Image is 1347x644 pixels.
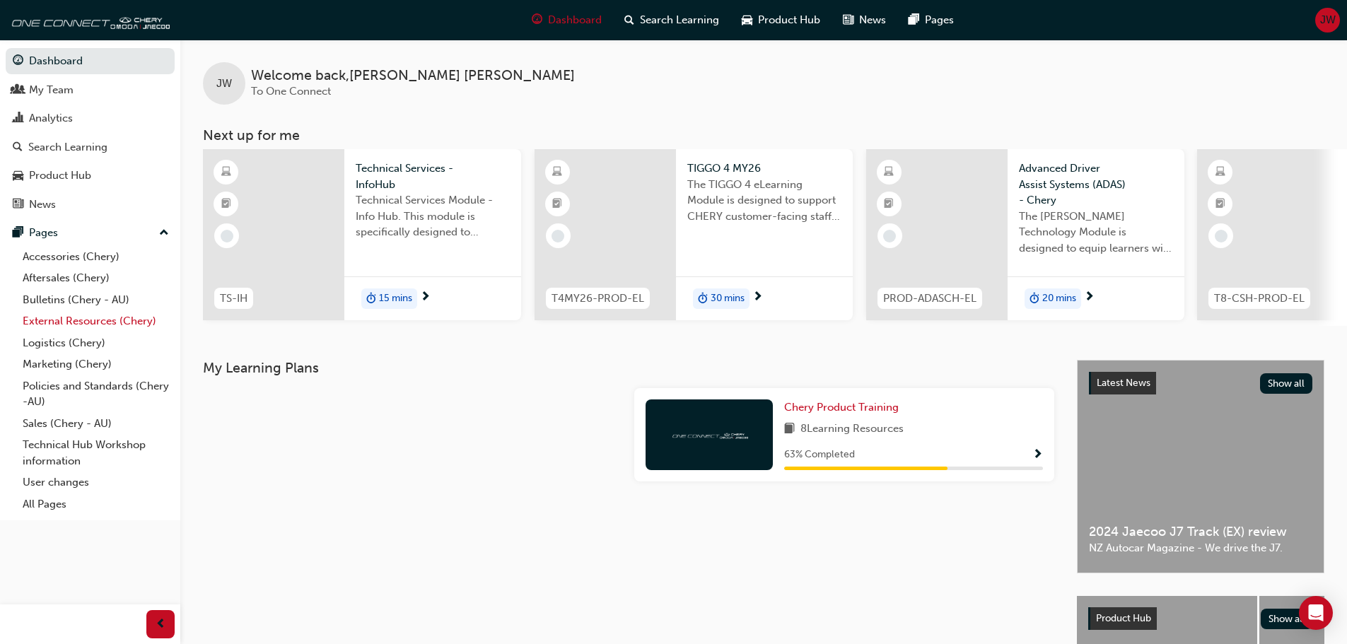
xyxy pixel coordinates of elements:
[613,6,730,35] a: search-iconSearch Learning
[752,291,763,304] span: next-icon
[13,199,23,211] span: news-icon
[884,163,894,182] span: learningResourceType_ELEARNING-icon
[548,12,602,28] span: Dashboard
[1315,8,1340,33] button: JW
[866,149,1184,320] a: PROD-ADASCH-ELAdvanced Driver Assist Systems (ADAS) - CheryThe [PERSON_NAME] Technology Module is...
[640,12,719,28] span: Search Learning
[203,149,521,320] a: TS-IHTechnical Services - InfoHubTechnical Services Module - Info Hub. This module is specificall...
[535,149,853,320] a: T4MY26-PROD-ELTIGGO 4 MY26The TIGGO 4 eLearning Module is designed to support CHERY customer-faci...
[6,105,175,131] a: Analytics
[356,160,510,192] span: Technical Services - InfoHub
[6,163,175,189] a: Product Hub
[221,230,233,242] span: learningRecordVerb_NONE-icon
[13,55,23,68] span: guage-icon
[1215,163,1225,182] span: learningResourceType_ELEARNING-icon
[687,160,841,177] span: TIGGO 4 MY26
[884,195,894,213] span: booktick-icon
[420,291,431,304] span: next-icon
[784,447,855,463] span: 63 % Completed
[1042,291,1076,307] span: 20 mins
[159,224,169,242] span: up-icon
[1084,291,1095,304] span: next-icon
[29,197,56,213] div: News
[1096,612,1151,624] span: Product Hub
[6,48,175,74] a: Dashboard
[883,291,976,307] span: PROD-ADASCH-EL
[1089,524,1312,540] span: 2024 Jaecoo J7 Track (EX) review
[1032,449,1043,462] span: Show Progress
[13,227,23,240] span: pages-icon
[28,139,107,156] div: Search Learning
[859,12,886,28] span: News
[1261,609,1314,629] button: Show all
[17,332,175,354] a: Logistics (Chery)
[17,434,175,472] a: Technical Hub Workshop information
[925,12,954,28] span: Pages
[1019,160,1173,209] span: Advanced Driver Assist Systems (ADAS) - Chery
[7,6,170,34] a: oneconnect
[220,291,247,307] span: TS-IH
[670,428,748,441] img: oneconnect
[909,11,919,29] span: pages-icon
[1260,373,1313,394] button: Show all
[552,291,644,307] span: T4MY26-PROD-EL
[17,413,175,435] a: Sales (Chery - AU)
[366,290,376,308] span: duration-icon
[552,163,562,182] span: learningResourceType_ELEARNING-icon
[624,11,634,29] span: search-icon
[1089,540,1312,556] span: NZ Autocar Magazine - We drive the J7.
[13,170,23,182] span: car-icon
[1032,446,1043,464] button: Show Progress
[6,77,175,103] a: My Team
[1030,290,1039,308] span: duration-icon
[17,375,175,413] a: Policies and Standards (Chery -AU)
[6,220,175,246] button: Pages
[6,192,175,218] a: News
[17,310,175,332] a: External Resources (Chery)
[687,177,841,225] span: The TIGGO 4 eLearning Module is designed to support CHERY customer-facing staff with the product ...
[216,76,232,92] span: JW
[1299,596,1333,630] div: Open Intercom Messenger
[6,134,175,160] a: Search Learning
[13,112,23,125] span: chart-icon
[17,246,175,268] a: Accessories (Chery)
[1215,195,1225,213] span: booktick-icon
[711,291,745,307] span: 30 mins
[1097,377,1150,389] span: Latest News
[843,11,853,29] span: news-icon
[356,192,510,240] span: Technical Services Module - Info Hub. This module is specifically designed to address the require...
[17,289,175,311] a: Bulletins (Chery - AU)
[1214,291,1305,307] span: T8-CSH-PROD-EL
[17,267,175,289] a: Aftersales (Chery)
[251,68,575,84] span: Welcome back , [PERSON_NAME] [PERSON_NAME]
[203,360,1054,376] h3: My Learning Plans
[29,110,73,127] div: Analytics
[730,6,832,35] a: car-iconProduct Hub
[552,195,562,213] span: booktick-icon
[180,127,1347,144] h3: Next up for me
[13,84,23,97] span: people-icon
[29,168,91,184] div: Product Hub
[698,290,708,308] span: duration-icon
[758,12,820,28] span: Product Hub
[221,195,231,213] span: booktick-icon
[832,6,897,35] a: news-iconNews
[1019,209,1173,257] span: The [PERSON_NAME] Technology Module is designed to equip learners with essential knowledge about ...
[532,11,542,29] span: guage-icon
[17,493,175,515] a: All Pages
[742,11,752,29] span: car-icon
[784,401,899,414] span: Chery Product Training
[883,230,896,242] span: learningRecordVerb_NONE-icon
[6,45,175,220] button: DashboardMy TeamAnalyticsSearch LearningProduct HubNews
[17,472,175,493] a: User changes
[1089,372,1312,394] a: Latest NewsShow all
[13,141,23,154] span: search-icon
[251,85,331,98] span: To One Connect
[784,421,795,438] span: book-icon
[29,225,58,241] div: Pages
[784,399,904,416] a: Chery Product Training
[1088,607,1313,630] a: Product HubShow all
[1215,230,1228,242] span: learningRecordVerb_NONE-icon
[520,6,613,35] a: guage-iconDashboard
